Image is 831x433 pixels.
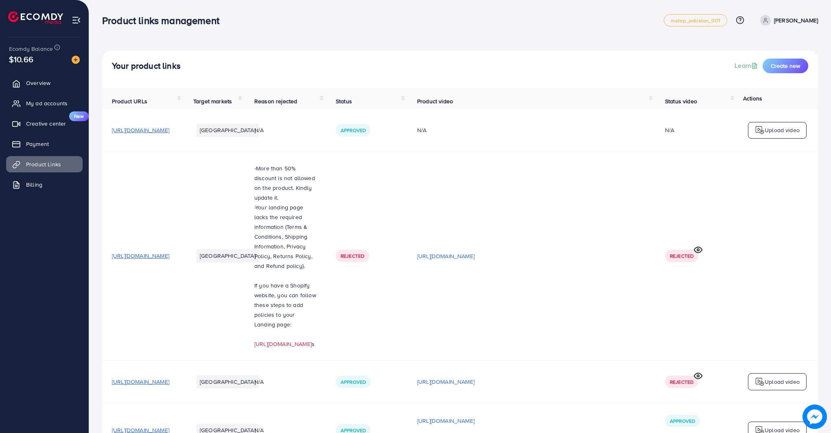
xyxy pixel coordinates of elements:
span: [URL][DOMAIN_NAME] [112,378,169,386]
a: Payment [6,136,83,152]
span: s [312,340,315,348]
p: [URL][DOMAIN_NAME] [417,377,475,387]
a: Learn [735,61,759,70]
a: My ad accounts [6,95,83,111]
span: Product Links [26,160,61,168]
button: Create new [763,59,808,73]
span: Product video [417,97,453,105]
span: Rejected [670,252,693,259]
span: Create new [771,62,800,70]
a: [PERSON_NAME] [757,15,818,26]
img: image [803,405,827,429]
p: -More than 50% discount is not allowed on the product. Kindly update it. [254,163,316,202]
p: [PERSON_NAME] [774,15,818,25]
a: Overview [6,75,83,91]
span: Rejected [670,379,693,385]
p: [URL][DOMAIN_NAME] [417,416,475,426]
span: $10.66 [9,53,33,65]
li: [GEOGRAPHIC_DATA] [197,249,259,262]
img: logo [755,377,765,387]
span: N/A [254,126,264,134]
span: Rejected [341,252,364,259]
span: [URL][DOMAIN_NAME] [112,126,169,134]
span: Billing [26,181,42,189]
img: logo [8,11,63,24]
span: Actions [743,94,762,102]
span: metap_pakistan_001 [671,18,720,23]
a: Creative centerNew [6,115,83,132]
a: Billing [6,176,83,193]
img: image [72,56,80,64]
span: Creative center [26,120,66,128]
img: logo [755,125,765,135]
p: [URL][DOMAIN_NAME] [417,251,475,261]
div: N/A [417,126,645,134]
span: Approved [341,127,366,134]
span: If you have a Shopify website, you can follow these steps to add policies to your Landing page: [254,281,316,329]
span: Ecomdy Balance [9,45,53,53]
span: Target markets [193,97,232,105]
li: [GEOGRAPHIC_DATA] [197,375,259,388]
span: Product URLs [112,97,147,105]
a: [URL][DOMAIN_NAME] [254,340,312,348]
span: Status video [665,97,697,105]
div: N/A [665,126,674,134]
li: [GEOGRAPHIC_DATA] [197,124,259,137]
a: Product Links [6,156,83,172]
span: [URL][DOMAIN_NAME] [112,252,169,260]
h3: Product links management [102,15,226,26]
span: Approved [670,418,695,424]
img: menu [72,15,81,25]
h4: Your product links [112,61,181,71]
a: metap_pakistan_001 [664,14,727,26]
span: Overview [26,79,50,87]
span: New [69,111,89,121]
span: My ad accounts [26,99,68,107]
span: Status [336,97,352,105]
span: Payment [26,140,49,148]
p: Upload video [765,377,800,387]
p: - [254,202,316,271]
span: Approved [341,379,366,385]
span: Reason rejected [254,97,297,105]
span: Your landing page lacks the required information (Terms & Conditions, Shipping Information, Priva... [254,203,313,270]
span: N/A [254,378,264,386]
p: Upload video [765,125,800,135]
